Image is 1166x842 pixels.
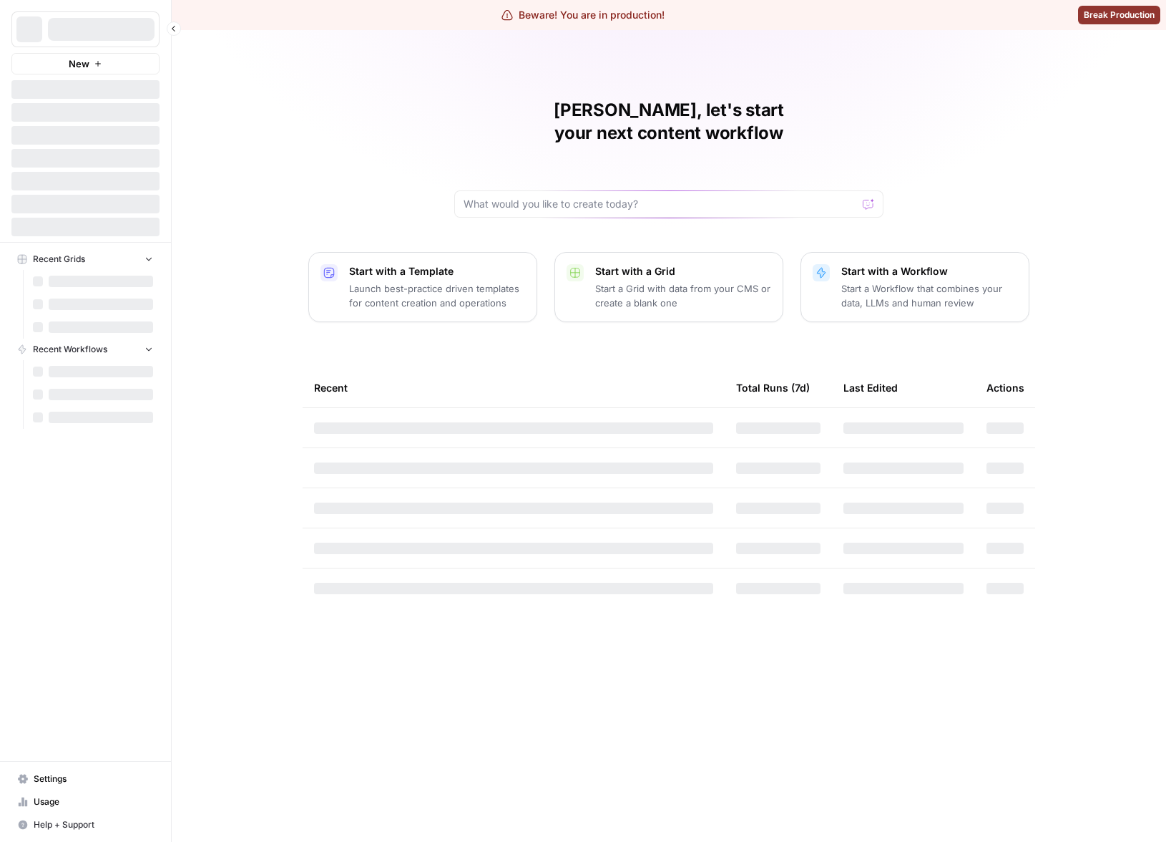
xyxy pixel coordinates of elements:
button: Break Production [1078,6,1160,24]
button: Start with a WorkflowStart a Workflow that combines your data, LLMs and human review [800,252,1029,322]
p: Start with a Grid [595,264,771,279]
p: Start a Workflow that combines your data, LLMs and human review [841,281,1017,310]
span: Break Production [1084,9,1155,21]
div: Total Runs (7d) [736,368,810,407]
button: Help + Support [11,813,160,836]
a: Settings [11,768,160,790]
input: What would you like to create today? [464,197,857,211]
p: Start with a Template [349,264,525,279]
a: Usage [11,790,160,813]
span: Recent Grids [33,253,85,266]
button: Recent Workflows [11,339,160,360]
span: Usage [34,795,153,808]
span: New [69,57,89,71]
div: Beware! You are in production! [501,8,665,22]
div: Actions [986,368,1024,407]
button: Recent Grids [11,248,160,270]
p: Launch best-practice driven templates for content creation and operations [349,281,525,310]
button: New [11,53,160,74]
p: Start a Grid with data from your CMS or create a blank one [595,281,771,310]
button: Start with a TemplateLaunch best-practice driven templates for content creation and operations [308,252,537,322]
div: Last Edited [843,368,898,407]
p: Start with a Workflow [841,264,1017,279]
button: Start with a GridStart a Grid with data from your CMS or create a blank one [554,252,783,322]
span: Settings [34,773,153,785]
span: Help + Support [34,818,153,831]
h1: [PERSON_NAME], let's start your next content workflow [454,99,883,145]
span: Recent Workflows [33,343,107,356]
div: Recent [314,368,713,407]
